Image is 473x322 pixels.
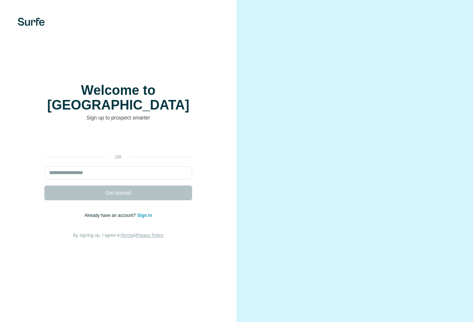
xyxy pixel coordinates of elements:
img: Surfe's logo [18,18,45,26]
span: By signing up, I agree to & [73,233,164,238]
h1: Welcome to [GEOGRAPHIC_DATA] [44,83,192,112]
a: Privacy Policy [136,233,164,238]
a: Terms [121,233,133,238]
a: Sign in [137,213,152,218]
iframe: Knop Inloggen met Google [41,132,196,149]
p: or [106,154,130,160]
span: Already have an account? [85,213,137,218]
p: Sign up to prospect smarter [44,114,192,121]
